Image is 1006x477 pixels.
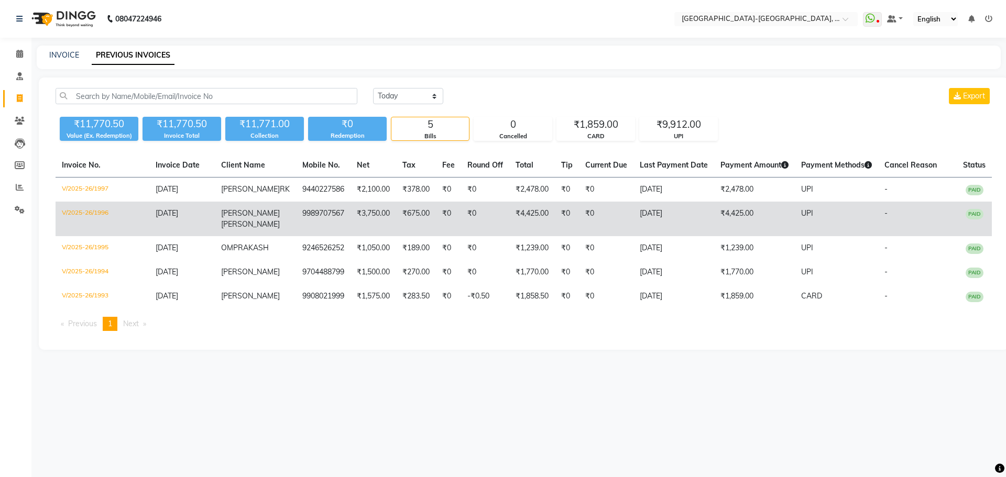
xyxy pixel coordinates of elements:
[714,236,795,260] td: ₹1,239.00
[963,160,986,170] span: Status
[714,202,795,236] td: ₹4,425.00
[714,178,795,202] td: ₹2,478.00
[92,46,174,65] a: PREVIOUS INVOICES
[62,160,101,170] span: Invoice No.
[509,284,555,308] td: ₹1,858.50
[966,185,983,195] span: PAID
[801,184,813,194] span: UPI
[221,160,265,170] span: Client Name
[221,291,280,301] span: [PERSON_NAME]
[296,284,351,308] td: 9908021999
[557,117,635,132] div: ₹1,859.00
[56,236,149,260] td: V/2025-26/1995
[884,267,888,276] span: -
[884,243,888,252] span: -
[555,202,579,236] td: ₹0
[296,178,351,202] td: 9440227586
[884,208,888,218] span: -
[225,117,304,131] div: ₹11,771.00
[56,260,149,284] td: V/2025-26/1994
[56,88,357,104] input: Search by Name/Mobile/Email/Invoice No
[461,202,509,236] td: ₹0
[56,284,149,308] td: V/2025-26/1993
[461,236,509,260] td: ₹0
[436,178,461,202] td: ₹0
[221,219,280,229] span: [PERSON_NAME]
[633,260,714,284] td: [DATE]
[801,208,813,218] span: UPI
[516,160,533,170] span: Total
[221,208,280,218] span: [PERSON_NAME]
[115,4,161,34] b: 08047224946
[68,319,97,328] span: Previous
[56,178,149,202] td: V/2025-26/1997
[391,117,469,132] div: 5
[436,260,461,284] td: ₹0
[396,178,436,202] td: ₹378.00
[633,202,714,236] td: [DATE]
[221,267,280,276] span: [PERSON_NAME]
[509,260,555,284] td: ₹1,770.00
[296,260,351,284] td: 9704488799
[56,202,149,236] td: V/2025-26/1996
[720,160,789,170] span: Payment Amount
[579,284,633,308] td: ₹0
[49,50,79,60] a: INVOICE
[357,160,369,170] span: Net
[579,260,633,284] td: ₹0
[156,291,178,301] span: [DATE]
[396,284,436,308] td: ₹283.50
[555,284,579,308] td: ₹0
[436,202,461,236] td: ₹0
[396,202,436,236] td: ₹675.00
[555,236,579,260] td: ₹0
[966,209,983,219] span: PAID
[108,319,112,328] span: 1
[555,260,579,284] td: ₹0
[308,117,387,131] div: ₹0
[966,292,983,302] span: PAID
[27,4,99,34] img: logo
[156,184,178,194] span: [DATE]
[467,160,503,170] span: Round Off
[633,178,714,202] td: [DATE]
[123,319,139,328] span: Next
[233,243,269,252] span: PRAKASH
[221,243,233,252] span: OM
[884,184,888,194] span: -
[351,178,396,202] td: ₹2,100.00
[351,236,396,260] td: ₹1,050.00
[966,243,983,254] span: PAID
[949,88,990,104] button: Export
[963,91,985,101] span: Export
[714,260,795,284] td: ₹1,770.00
[436,284,461,308] td: ₹0
[280,184,290,194] span: RK
[579,178,633,202] td: ₹0
[396,260,436,284] td: ₹270.00
[156,267,178,276] span: [DATE]
[436,236,461,260] td: ₹0
[884,160,937,170] span: Cancel Reason
[461,284,509,308] td: -₹0.50
[225,131,304,140] div: Collection
[801,160,872,170] span: Payment Methods
[884,291,888,301] span: -
[585,160,627,170] span: Current Due
[60,131,138,140] div: Value (Ex. Redemption)
[351,284,396,308] td: ₹1,575.00
[801,243,813,252] span: UPI
[396,236,436,260] td: ₹189.00
[56,317,992,331] nav: Pagination
[509,236,555,260] td: ₹1,239.00
[509,202,555,236] td: ₹4,425.00
[391,132,469,141] div: Bills
[461,260,509,284] td: ₹0
[966,268,983,278] span: PAID
[557,132,635,141] div: CARD
[474,117,552,132] div: 0
[296,236,351,260] td: 9246526252
[461,178,509,202] td: ₹0
[801,267,813,276] span: UPI
[474,132,552,141] div: Cancelled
